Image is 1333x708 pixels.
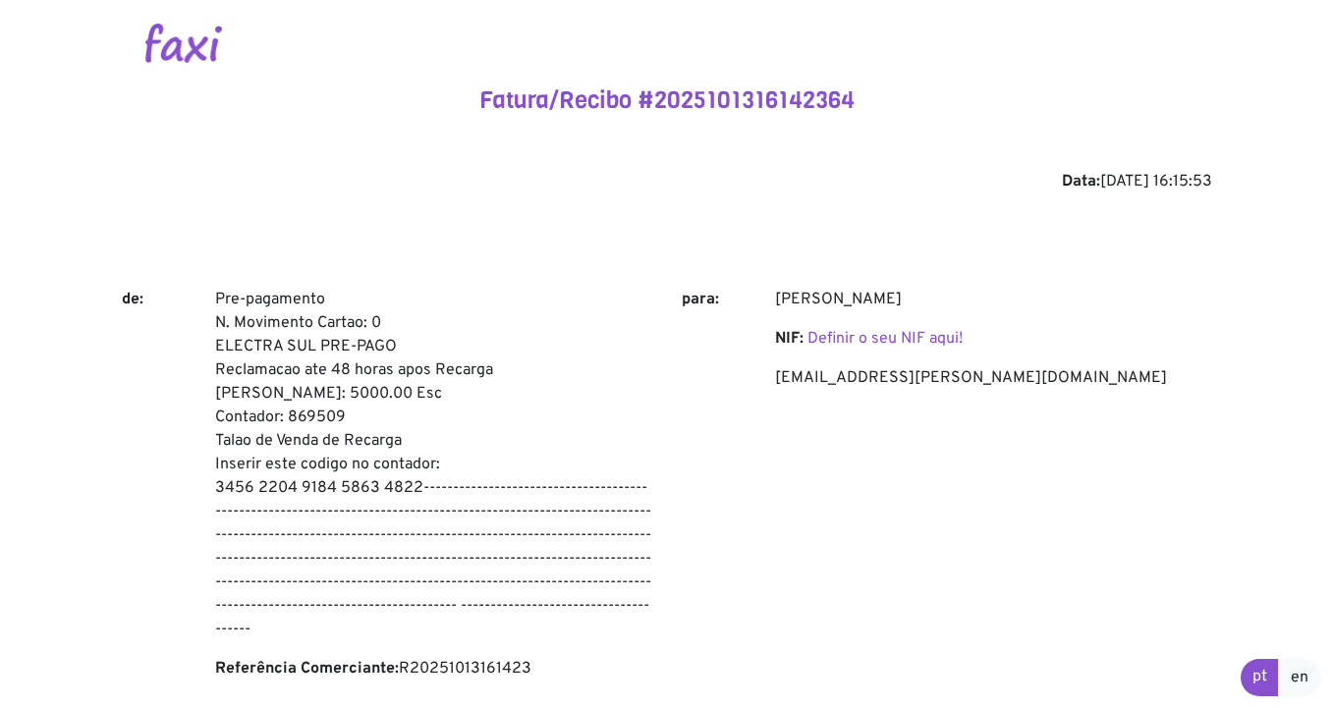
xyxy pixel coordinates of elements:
p: R20251013161423 [215,657,652,681]
p: [PERSON_NAME] [775,288,1212,311]
a: pt [1241,659,1279,696]
h4: Fatura/Recibo #2025101316142364 [122,86,1212,115]
div: [DATE] 16:15:53 [122,170,1212,193]
b: para: [682,290,719,309]
b: Referência Comerciante: [215,659,399,679]
a: en [1278,659,1321,696]
b: Data: [1062,172,1100,191]
p: Pre-pagamento N. Movimento Cartao: 0 ELECTRA SUL PRE-PAGO Reclamacao ate 48 horas apos Recarga [P... [215,288,652,641]
p: [EMAIL_ADDRESS][PERSON_NAME][DOMAIN_NAME] [775,366,1212,390]
a: Definir o seu NIF aqui! [807,329,963,349]
b: NIF: [775,329,804,349]
b: de: [122,290,143,309]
